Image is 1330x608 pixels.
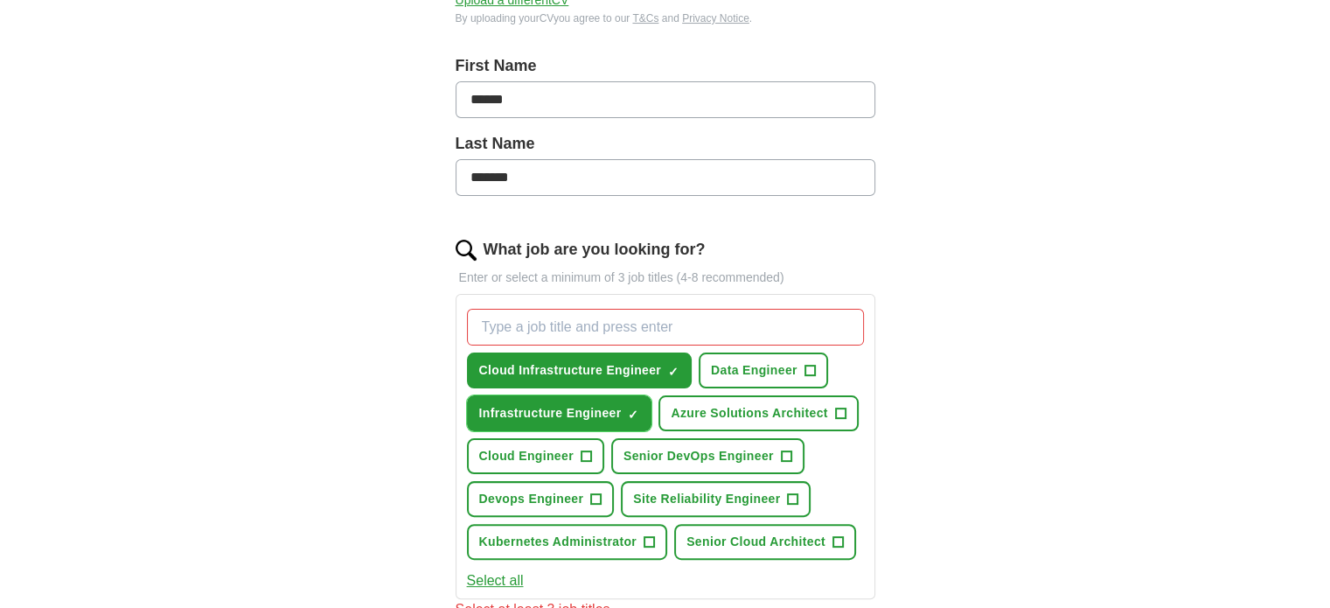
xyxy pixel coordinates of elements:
[623,447,774,465] span: Senior DevOps Engineer
[456,54,875,78] label: First Name
[633,490,780,508] span: Site Reliability Engineer
[467,524,668,560] button: Kubernetes Administrator
[668,365,679,379] span: ✓
[456,240,477,261] img: search.png
[699,353,828,388] button: Data Engineer
[484,238,706,262] label: What job are you looking for?
[682,12,749,24] a: Privacy Notice
[479,361,662,380] span: Cloud Infrastructure Engineer
[467,353,693,388] button: Cloud Infrastructure Engineer✓
[456,10,875,26] div: By uploading your CV you agree to our and .
[479,490,584,508] span: Devops Engineer
[671,404,827,423] span: Azure Solutions Architect
[711,361,797,380] span: Data Engineer
[467,570,524,591] button: Select all
[479,404,622,423] span: Infrastructure Engineer
[456,269,875,287] p: Enter or select a minimum of 3 job titles (4-8 recommended)
[479,447,574,465] span: Cloud Engineer
[658,395,858,431] button: Azure Solutions Architect
[611,438,804,474] button: Senior DevOps Engineer
[467,395,652,431] button: Infrastructure Engineer✓
[632,12,658,24] a: T&Cs
[674,524,856,560] button: Senior Cloud Architect
[467,438,604,474] button: Cloud Engineer
[621,481,811,517] button: Site Reliability Engineer
[479,533,637,551] span: Kubernetes Administrator
[628,408,638,422] span: ✓
[456,132,875,156] label: Last Name
[467,481,615,517] button: Devops Engineer
[686,533,825,551] span: Senior Cloud Architect
[467,309,864,346] input: Type a job title and press enter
